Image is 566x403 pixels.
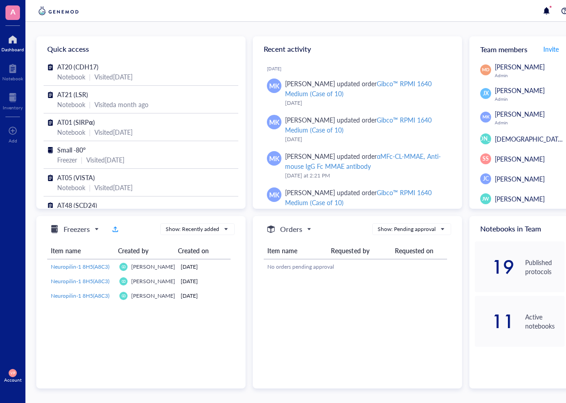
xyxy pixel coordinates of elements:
div: Notebook [57,182,85,192]
span: MK [269,190,280,200]
a: Dashboard [1,32,24,52]
div: 11 [475,314,514,329]
div: Inventory [3,105,23,110]
div: [PERSON_NAME] updated order [285,115,448,135]
th: Requested on [391,242,447,259]
div: [DATE] [181,277,227,285]
span: Invite [543,44,559,54]
div: | [89,127,91,137]
span: MK [269,81,280,91]
span: [PERSON_NAME] [495,194,545,203]
span: VP [10,371,15,375]
div: Add [9,138,17,143]
span: MD [482,67,489,73]
div: Active notebooks [525,312,565,330]
div: Freezer [57,155,77,165]
span: AT21 (LSR) [57,90,88,99]
div: Notebook [57,99,85,109]
a: MK[PERSON_NAME] updated orderGibco™ RPMI 1640 Medium (Case of 10)[DATE] [260,111,455,147]
div: [PERSON_NAME] updated order [285,151,448,171]
div: Show: Recently added [166,225,219,233]
img: genemod-logo [36,5,81,16]
span: MK [269,153,280,163]
h5: Freezers [64,224,90,235]
a: Notebook [2,61,23,81]
span: A [10,6,15,17]
div: Recent activity [253,36,462,62]
div: Admin [495,96,565,102]
span: AT48 (SCD24) [57,201,97,210]
div: [DATE] [285,98,448,108]
span: GD [121,280,126,283]
span: Small -80° [57,145,86,154]
button: Invite [543,42,559,56]
a: Neuropilin-1 8H5(A8C3) [51,277,112,285]
div: Visited [DATE] [86,155,124,165]
a: MK[PERSON_NAME] updated orderGibco™ RPMI 1640 Medium (Case of 10)[DATE] at 2:21 PM [260,184,455,220]
th: Item name [264,242,327,259]
a: MK[PERSON_NAME] updated orderGibco™ RPMI 1640 Medium (Case of 10)[DATE] [260,75,455,111]
span: GD [121,294,126,298]
div: Admin [495,73,565,78]
span: [PERSON_NAME] [131,263,175,270]
span: Neuropilin-1 8H5(A8C3) [51,263,109,270]
span: [PERSON_NAME] [495,154,545,163]
div: Quick access [36,36,246,62]
th: Created on [174,242,227,259]
span: [PERSON_NAME] [495,174,545,183]
div: | [89,72,91,82]
div: | [81,155,83,165]
div: 19 [475,260,514,274]
div: Visited [DATE] [94,72,133,82]
div: Dashboard [1,47,24,52]
th: Item name [47,242,114,259]
a: Neuropilin-1 8H5(A8C3) [51,263,112,271]
div: [PERSON_NAME] updated order [285,187,448,207]
a: MK[PERSON_NAME] updated orderαMFc-CL-MMAE, Anti- mouse IgG Fc MMAE antibody[DATE] at 2:21 PM [260,147,455,184]
span: MK [482,114,489,120]
div: Published protocols [525,258,565,276]
div: Visited [DATE] [94,182,133,192]
span: AT01 (SIRPα) [57,118,95,127]
h5: Orders [280,224,302,235]
span: [PERSON_NAME] [131,277,175,285]
span: JW [482,195,489,202]
span: MK [269,117,280,127]
div: Account [4,377,22,383]
span: Neuropilin-1 8H5(A8C3) [51,277,109,285]
span: [PERSON_NAME] [495,109,545,118]
div: Admin [495,120,565,125]
div: [PERSON_NAME] updated order [285,79,448,98]
div: Visited a month ago [94,99,148,109]
span: JX [483,89,489,98]
div: Show: Pending approval [378,225,436,233]
div: Notebook [2,76,23,81]
a: Neuropilin-1 8H5(A8C3) [51,292,112,300]
span: GD [121,265,126,269]
div: [DATE] [181,292,227,300]
span: AT20 (CDH17) [57,62,98,71]
div: [DATE] at 2:21 PM [285,171,448,180]
div: [DATE] [181,263,227,271]
span: JC [483,175,489,183]
span: [PERSON_NAME] [131,292,175,300]
div: Notebook [57,72,85,82]
div: Visited [DATE] [94,127,133,137]
a: Inventory [3,90,23,110]
div: No orders pending approval [267,263,443,271]
th: Created by [114,242,174,259]
span: AT05 (VISTA) [57,173,95,182]
div: [DATE] [267,66,455,71]
span: [PERSON_NAME] [495,86,545,95]
div: Notebook [57,127,85,137]
th: Requested by [327,242,391,259]
span: [PERSON_NAME] [464,135,508,143]
div: | [89,99,91,109]
span: SS [482,155,489,163]
div: [DATE] [285,135,448,144]
span: [PERSON_NAME] [495,62,545,71]
div: | [89,182,91,192]
span: Neuropilin-1 8H5(A8C3) [51,292,109,300]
